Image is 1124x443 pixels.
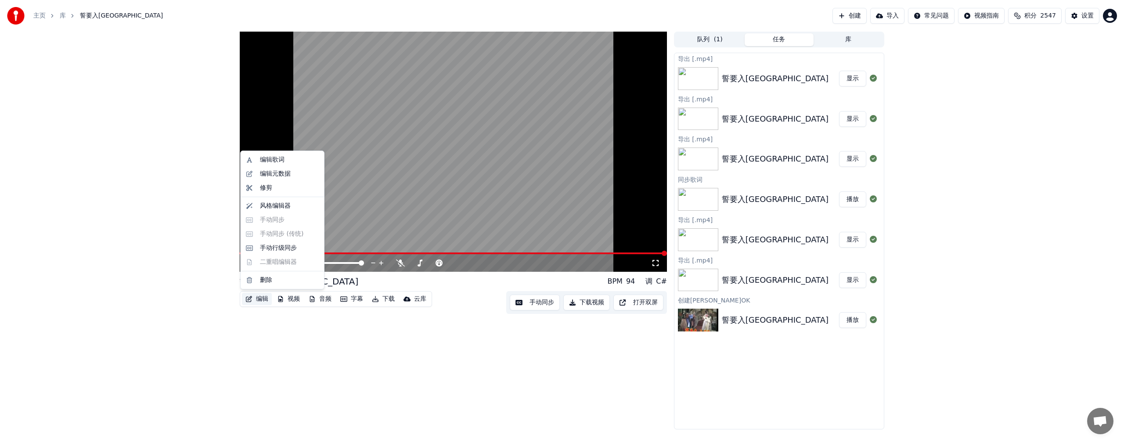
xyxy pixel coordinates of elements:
div: 导出 [.mp4] [674,94,884,104]
div: 誓要入[GEOGRAPHIC_DATA] [722,72,829,85]
button: 库 [814,33,883,46]
div: 风格编辑器 [260,202,291,210]
button: 队列 [675,33,745,46]
button: 打开双屏 [613,295,663,310]
span: 积分 [1024,11,1037,20]
div: 云库 [414,295,426,303]
button: 设置 [1065,8,1099,24]
button: 显示 [839,151,866,167]
div: 调 [645,276,652,287]
button: 导入 [870,8,904,24]
button: 音频 [305,293,335,305]
div: 导出 [.mp4] [674,255,884,265]
div: Open chat [1087,408,1113,434]
div: 编辑元数据 [260,169,291,178]
button: 播放 [839,312,866,328]
div: 修剪 [260,184,272,192]
button: 任务 [745,33,814,46]
span: 2547 [1040,11,1056,20]
div: 誓要入[GEOGRAPHIC_DATA] [722,153,829,165]
div: C# [656,276,667,287]
button: 手动同步 [510,295,560,310]
div: 导出 [.mp4] [674,133,884,144]
div: 导出 [.mp4] [674,53,884,64]
div: 誓要入[GEOGRAPHIC_DATA] [722,314,829,326]
div: 编辑歌词 [260,155,285,164]
div: 誓要入[GEOGRAPHIC_DATA] [722,274,829,286]
button: 编辑 [242,293,272,305]
div: 创建[PERSON_NAME]OK [674,295,884,305]
button: 积分2547 [1008,8,1062,24]
img: youka [7,7,25,25]
div: 删除 [260,276,272,285]
button: 下载 [368,293,398,305]
button: 下载视频 [563,295,610,310]
div: 手动行级同步 [260,244,297,252]
span: 誓要入[GEOGRAPHIC_DATA] [80,11,163,20]
div: 同步歌词 [674,174,884,184]
button: 视频指南 [958,8,1005,24]
button: 视频 [274,293,303,305]
div: 导出 [.mp4] [674,214,884,225]
div: 誓要入[GEOGRAPHIC_DATA] [722,113,829,125]
div: BPM [607,276,622,287]
button: 常见问题 [908,8,955,24]
div: 设置 [1081,11,1094,20]
span: ( 1 ) [714,35,723,44]
nav: breadcrumb [33,11,163,20]
button: 显示 [839,272,866,288]
div: 誓要入[GEOGRAPHIC_DATA] [240,275,358,288]
button: 显示 [839,71,866,86]
div: 94 [626,276,635,287]
button: 显示 [839,111,866,127]
button: 显示 [839,232,866,248]
button: 字幕 [337,293,367,305]
button: 创建 [832,8,867,24]
a: 库 [60,11,66,20]
div: 誓要入[GEOGRAPHIC_DATA] [722,193,829,205]
a: 主页 [33,11,46,20]
div: 誓要入[GEOGRAPHIC_DATA] [722,234,829,246]
button: 播放 [839,191,866,207]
